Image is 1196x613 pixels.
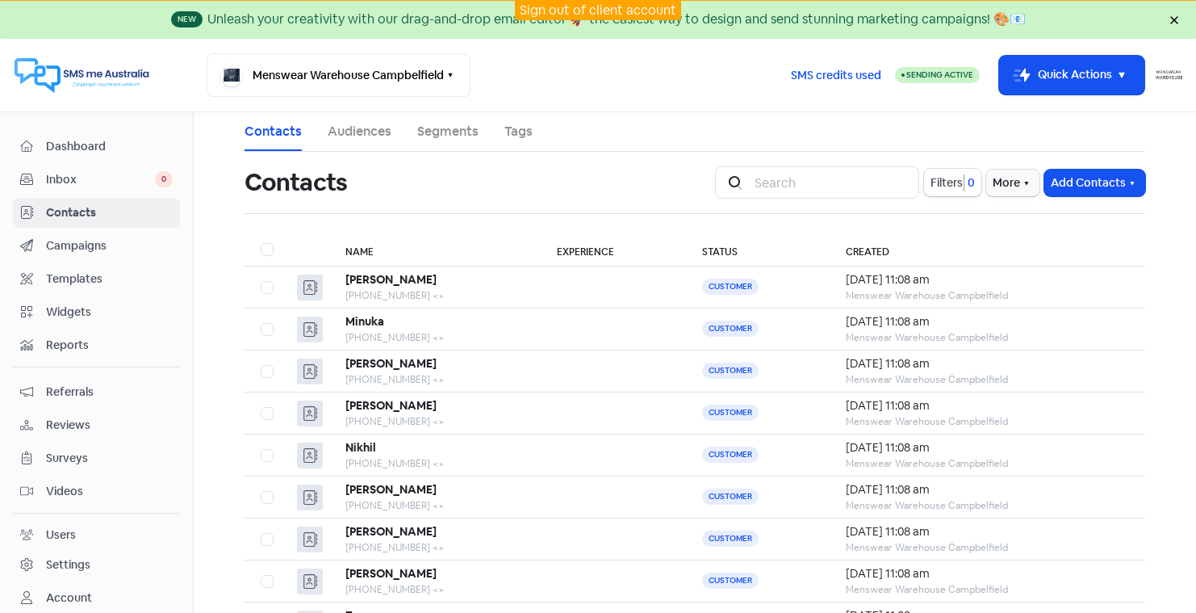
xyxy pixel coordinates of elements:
[345,498,525,513] div: [PHONE_NUMBER] <>
[504,122,533,141] a: Tags
[846,523,1129,540] div: [DATE] 11:08 am
[846,271,1129,288] div: [DATE] 11:08 am
[245,122,302,141] a: Contacts
[702,279,759,295] span: Customer
[46,237,173,254] span: Campaigns
[1044,170,1145,196] button: Add Contacts
[329,233,542,267] th: Name
[46,417,173,434] span: Reviews
[13,231,180,261] a: Campaigns
[13,410,180,440] a: Reviews
[846,313,1129,330] div: [DATE] 11:08 am
[46,384,173,401] span: Referrals
[345,272,437,287] b: [PERSON_NAME]
[46,304,173,321] span: Widgets
[46,337,173,354] span: Reports
[906,69,973,80] span: Sending Active
[702,405,759,421] span: Customer
[207,53,470,97] button: Menswear Warehouse Campbelfield
[13,264,180,294] a: Templates
[345,566,437,581] b: [PERSON_NAME]
[846,330,1129,345] div: Menswear Warehouse Campbelfield
[345,414,525,429] div: [PHONE_NUMBER] <>
[702,363,759,379] span: Customer
[999,56,1144,94] button: Quick Actions
[13,583,180,613] a: Account
[846,498,1129,513] div: Menswear Warehouse Campbelfield
[245,157,347,208] h1: Contacts
[846,456,1129,471] div: Menswear Warehouse Campbelfield
[846,481,1129,498] div: [DATE] 11:08 am
[541,233,686,267] th: Experience
[13,443,180,473] a: Surveys
[777,65,895,82] a: SMS credits used
[830,233,1145,267] th: Created
[745,166,919,199] input: Search
[930,174,963,191] span: Filters
[345,288,525,303] div: [PHONE_NUMBER] <>
[46,590,92,607] div: Account
[846,288,1129,303] div: Menswear Warehouse Campbelfield
[345,440,376,455] b: Nikhil
[345,398,437,413] b: [PERSON_NAME]
[702,531,759,547] span: Customer
[46,171,155,188] span: Inbox
[13,550,180,580] a: Settings
[13,377,180,407] a: Referrals
[46,204,173,221] span: Contacts
[702,321,759,337] span: Customer
[345,582,525,597] div: [PHONE_NUMBER] <>
[846,582,1129,597] div: Menswear Warehouse Campbelfield
[702,447,759,463] span: Customer
[13,165,180,195] a: Inbox 0
[13,297,180,327] a: Widgets
[686,233,830,267] th: Status
[46,271,173,288] span: Templates
[13,330,180,360] a: Reports
[46,138,173,155] span: Dashboard
[13,477,180,506] a: Videos
[846,372,1129,387] div: Menswear Warehouse Campbelfield
[986,170,1039,196] button: More
[46,450,173,467] span: Surveys
[964,174,975,191] span: 0
[702,573,759,589] span: Customer
[846,540,1129,555] div: Menswear Warehouse Campbelfield
[155,171,173,187] span: 0
[895,65,980,85] a: Sending Active
[13,132,180,162] a: Dashboard
[417,122,479,141] a: Segments
[345,330,525,345] div: [PHONE_NUMBER] <>
[520,2,676,19] a: Sign out of client account
[46,527,76,544] div: Users
[345,540,525,555] div: [PHONE_NUMBER] <>
[846,439,1129,456] div: [DATE] 11:08 am
[345,524,437,539] b: [PERSON_NAME]
[46,483,173,500] span: Videos
[345,456,525,471] div: [PHONE_NUMBER] <>
[846,414,1129,429] div: Menswear Warehouse Campbelfield
[702,489,759,505] span: Customer
[791,67,881,84] span: SMS credits used
[345,482,437,497] b: [PERSON_NAME]
[924,169,981,196] button: Filters0
[328,122,391,141] a: Audiences
[846,355,1129,372] div: [DATE] 11:08 am
[846,565,1129,582] div: [DATE] 11:08 am
[13,198,180,228] a: Contacts
[846,397,1129,414] div: [DATE] 11:08 am
[1154,61,1183,90] img: User
[46,556,90,573] div: Settings
[345,356,437,371] b: [PERSON_NAME]
[345,372,525,387] div: [PHONE_NUMBER] <>
[13,520,180,550] a: Users
[345,314,384,329] b: Minuka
